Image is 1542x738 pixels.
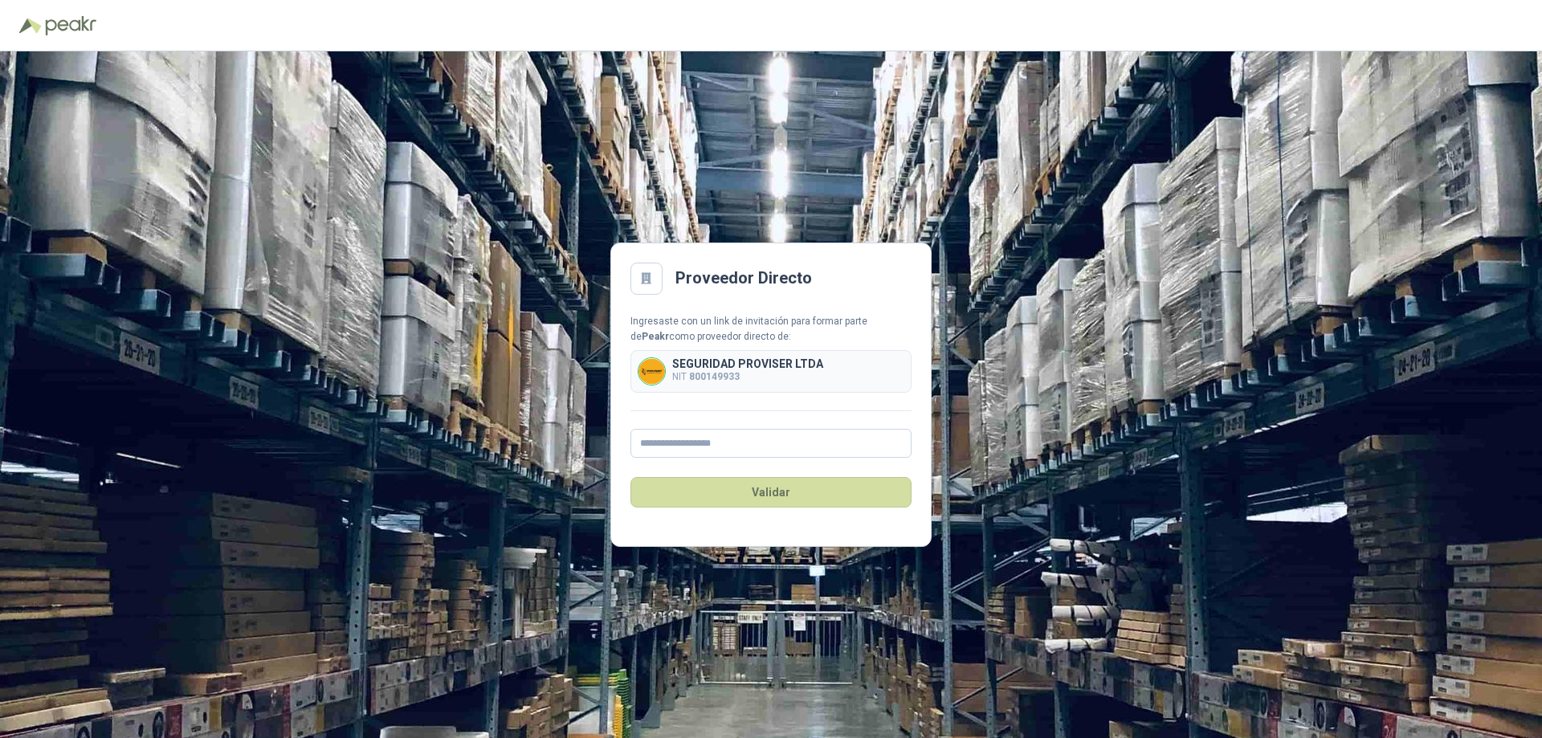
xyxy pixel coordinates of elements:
[672,358,823,369] p: SEGURIDAD PROVISER LTDA
[19,18,42,34] img: Logo
[675,266,812,291] h2: Proveedor Directo
[45,16,96,35] img: Peakr
[689,371,740,382] b: 800149933
[630,314,912,345] div: Ingresaste con un link de invitación para formar parte de como proveedor directo de:
[642,331,669,342] b: Peakr
[630,477,912,508] button: Validar
[638,358,665,385] img: Company Logo
[672,369,823,385] p: NIT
